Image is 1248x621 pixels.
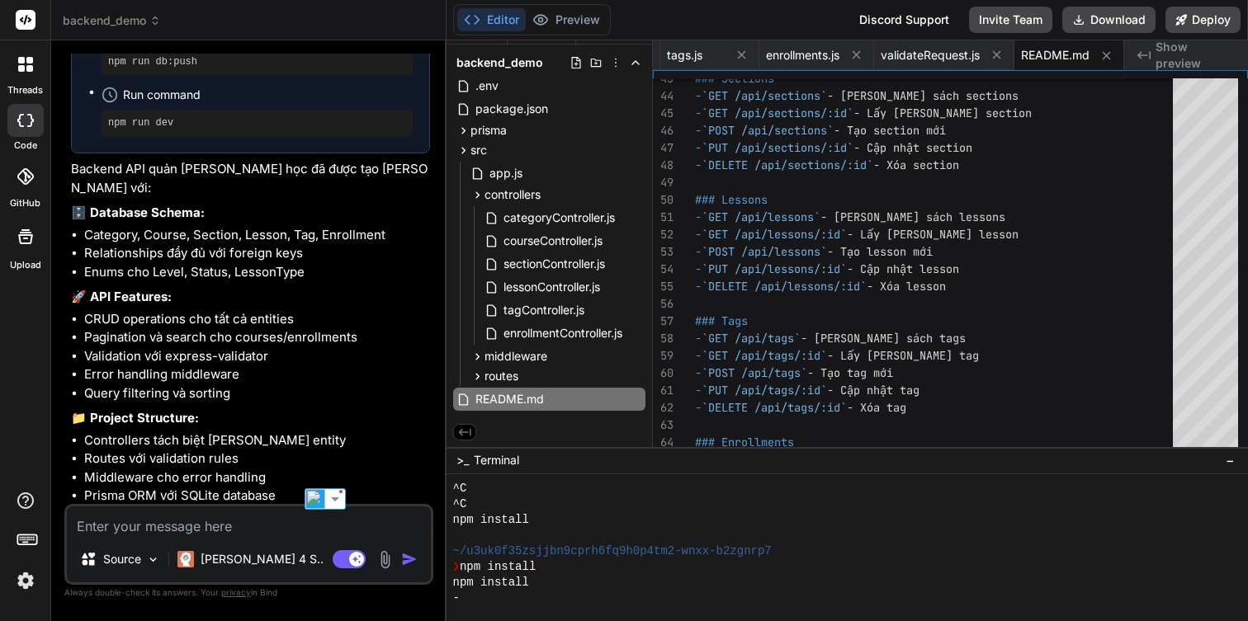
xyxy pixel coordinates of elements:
div: 53 [653,243,674,261]
span: `GET /api/tags` [702,331,801,346]
span: - [PERSON_NAME] sách sections [827,88,1019,103]
strong: 📁 Project Structure: [71,410,199,426]
button: Editor [457,8,526,31]
span: `PUT /api/lessons/:id` [702,261,847,276]
li: Relationships đầy đủ với foreign keys [84,244,430,263]
button: Invite Team [969,7,1052,33]
li: CRUD operations cho tất cả entities [84,310,430,329]
span: README.md [474,389,546,409]
span: `GET /api/sections/:id` [702,106,853,120]
span: - Lấy [PERSON_NAME] tag [827,348,979,363]
span: courseController.js [502,231,604,251]
span: backend_demo [63,12,161,29]
span: ### Lessons [695,192,768,207]
button: Deploy [1165,7,1241,33]
div: 58 [653,330,674,347]
span: `GET /api/tags/:id` [702,348,827,363]
span: ^C [453,496,467,512]
span: controllers [485,186,541,203]
span: - [695,227,702,242]
li: Middleware cho error handling [84,468,430,487]
span: - Xóa section [873,158,959,172]
div: 55 [653,278,674,295]
p: [PERSON_NAME] 4 S.. [201,551,324,567]
div: 59 [653,347,674,365]
div: Discord Support [849,7,959,33]
div: 62 [653,399,674,416]
img: Pick Models [146,553,160,567]
span: - [695,331,702,346]
li: Enums cho Level, Status, LessonType [84,263,430,282]
span: - Tạo tag mới [807,365,893,380]
span: `DELETE /api/lessons/:id` [702,279,867,294]
span: README.md [1021,47,1090,64]
span: npm install [453,575,529,590]
p: Always double-check its answers. Your in Bind [64,585,433,600]
span: - Cập nhật lesson [847,261,959,276]
span: package.json [474,99,550,119]
li: Routes với validation rules [84,449,430,468]
div: 51 [653,209,674,226]
div: 54 [653,261,674,278]
div: 47 [653,139,674,157]
button: Download [1062,7,1156,33]
span: .env [474,76,500,96]
li: Category, Course, Section, Lesson, Tag, Enrollment [84,226,430,245]
span: `POST /api/lessons` [702,244,827,259]
div: 48 [653,157,674,174]
span: - [695,88,702,103]
img: Claude 4 Sonnet [177,551,194,567]
span: `GET /api/sections` [702,88,827,103]
span: - [695,400,702,415]
span: ^C [453,481,467,496]
span: - Tạo section mới [834,123,946,138]
span: − [1226,452,1235,468]
span: - [695,140,702,155]
img: icon [401,551,418,567]
p: Backend API quản [PERSON_NAME] học đã được tạo [PERSON_NAME] với: [71,160,430,197]
span: - Tạo lesson mới [827,244,933,259]
span: npm install [453,512,529,528]
span: `DELETE /api/tags/:id` [702,400,847,415]
label: threads [7,83,43,97]
span: sectionController.js [502,254,607,274]
span: `DELETE /api/sections/:id` [702,158,873,172]
strong: 🗄️ Database Schema: [71,205,205,220]
span: categoryController.js [502,208,617,228]
div: 60 [653,365,674,382]
span: enrollments.js [766,47,839,64]
span: - Lấy [PERSON_NAME] lesson [847,227,1019,242]
li: Error handling middleware [84,365,430,384]
span: - Lấy [PERSON_NAME] section [853,106,1032,120]
span: ~/u3uk0f35zsjjbn9cprh6fq9h0p4tm2-wnxx-b2zgnrp7 [453,543,772,559]
span: - [695,261,702,276]
span: app.js [488,163,524,183]
span: middleware [485,348,547,365]
div: 61 [653,382,674,399]
p: Source [103,551,141,567]
span: - [695,383,702,398]
span: - [PERSON_NAME] sách lessons [820,209,1005,224]
span: Terminal [474,452,519,468]
span: prisma [470,122,507,139]
span: enrollmentController.js [502,323,624,343]
li: Pagination và search cho courses/enrollments [84,328,430,347]
img: attachment [376,550,395,569]
div: 44 [653,87,674,105]
span: `PUT /api/sections/:id` [702,140,853,155]
span: - [695,106,702,120]
span: `POST /api/tags` [702,365,807,380]
span: - Xóa lesson [867,279,946,294]
label: Upload [10,258,41,272]
span: tagController.js [502,300,586,320]
span: ### Tags [695,313,748,328]
div: 45 [653,105,674,122]
span: Run command [123,87,413,103]
span: - [PERSON_NAME] sách tags [801,331,966,346]
span: - Xóa tag [847,400,906,415]
span: ### Enrollments [695,435,794,449]
span: routes [485,368,518,384]
span: - [695,348,702,363]
span: - [695,158,702,172]
span: privacy [221,587,251,597]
